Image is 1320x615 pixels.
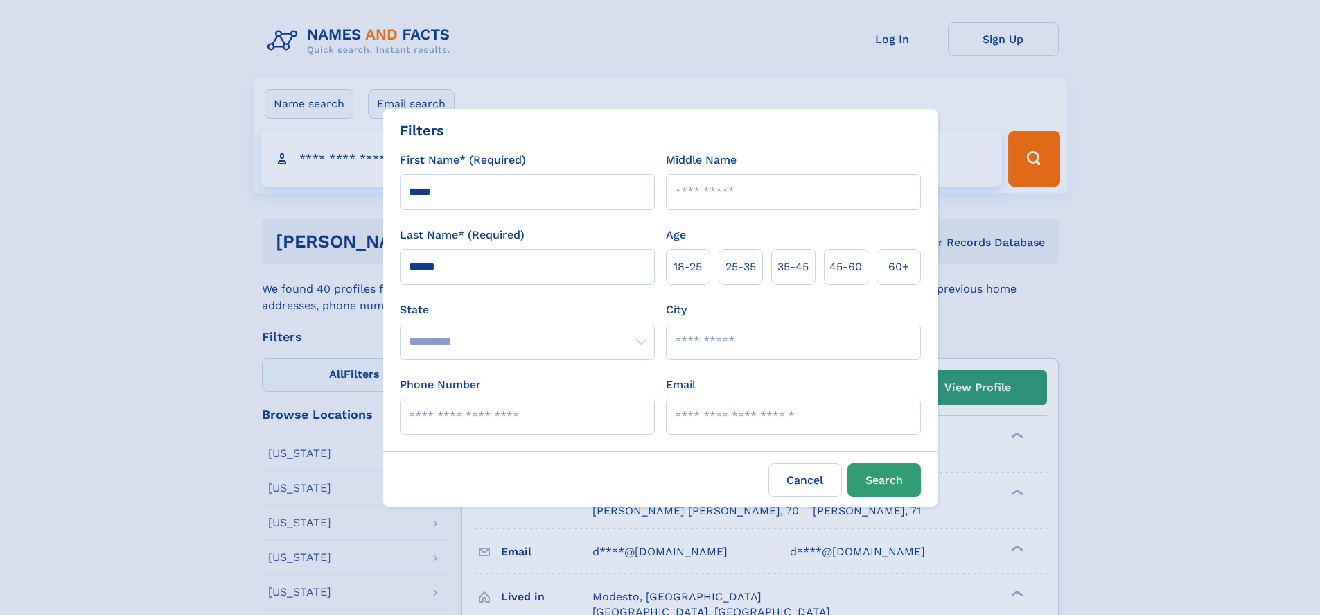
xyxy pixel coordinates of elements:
label: Email [666,376,696,393]
span: 60+ [888,259,909,275]
span: 35‑45 [777,259,809,275]
label: Middle Name [666,152,737,168]
label: First Name* (Required) [400,152,526,168]
label: Phone Number [400,376,481,393]
label: Cancel [768,463,842,497]
span: 45‑60 [829,259,862,275]
label: State [400,302,655,318]
span: 25‑35 [725,259,756,275]
label: Age [666,227,686,243]
div: Filters [400,120,444,141]
label: City [666,302,687,318]
span: 18‑25 [674,259,702,275]
label: Last Name* (Required) [400,227,525,243]
button: Search [847,463,921,497]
